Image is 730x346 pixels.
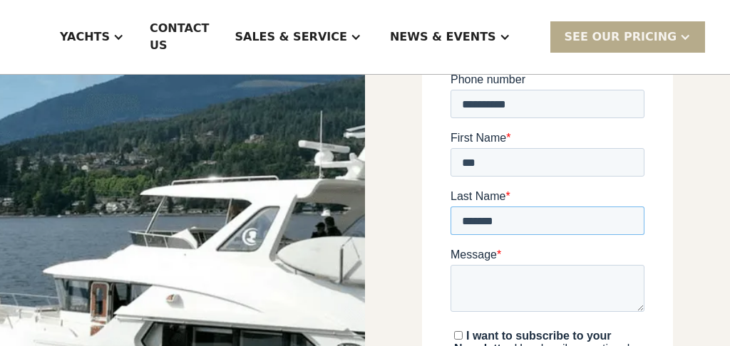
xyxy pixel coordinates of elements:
[150,20,209,54] div: Contact US
[550,21,706,52] div: SEE Our Pricing
[220,9,375,65] div: Sales & Service
[390,28,496,46] div: News & EVENTS
[376,9,525,65] div: News & EVENTS
[565,28,677,46] div: SEE Our Pricing
[235,28,346,46] div: Sales & Service
[46,9,138,65] div: Yachts
[60,28,110,46] div: Yachts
